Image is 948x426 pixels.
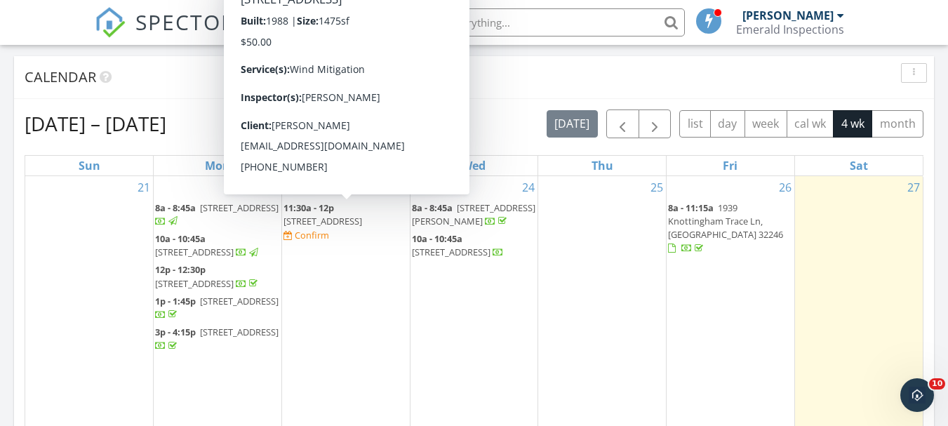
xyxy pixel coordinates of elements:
a: Tuesday [333,156,359,175]
span: SPECTORA [135,7,251,36]
a: Friday [720,156,740,175]
button: cal wk [787,110,834,138]
a: 8a - 8:45a [STREET_ADDRESS] [155,201,279,227]
a: Go to September 23, 2025 [392,176,410,199]
span: [STREET_ADDRESS] [412,246,490,258]
a: 8a - 8:45a [STREET_ADDRESS][PERSON_NAME] [412,200,537,230]
a: 1p - 1:45p [STREET_ADDRESS] [155,295,279,321]
a: Go to September 25, 2025 [648,176,666,199]
a: 3p - 4:15p [STREET_ADDRESS] [155,326,279,352]
a: Saturday [847,156,871,175]
a: Go to September 27, 2025 [904,176,923,199]
a: 10a - 10:45a [STREET_ADDRESS] [155,231,280,261]
a: 10a - 10:45a [STREET_ADDRESS] [155,232,260,258]
a: 3p - 4:15p [STREET_ADDRESS] [155,324,280,354]
div: [PERSON_NAME] [742,8,834,22]
a: Wednesday [459,156,488,175]
span: 3p - 4:15p [155,326,196,338]
span: [STREET_ADDRESS] [283,215,362,227]
button: Next [639,109,672,138]
a: 1p - 1:45p [STREET_ADDRESS] [155,293,280,324]
input: Search everything... [404,8,685,36]
span: 1939 Knottingham Trace Ln, [GEOGRAPHIC_DATA] 32246 [668,201,783,241]
div: Confirm [295,229,329,241]
span: 8a - 8:45a [155,201,196,214]
div: Emerald Inspections [736,22,844,36]
a: 12p - 12:30p [STREET_ADDRESS] [155,262,280,292]
a: Go to September 22, 2025 [263,176,281,199]
a: 10a - 10:45a [STREET_ADDRESS] [412,232,504,258]
span: Calendar [25,67,96,86]
span: 8a - 8:45a [412,201,453,214]
a: 10a - 10:45a [STREET_ADDRESS] [412,231,537,261]
a: Go to September 24, 2025 [519,176,538,199]
button: list [679,110,711,138]
span: 10 [929,378,945,390]
span: 10a - 10:45a [155,232,206,245]
iframe: Intercom live chat [900,378,934,412]
a: 12p - 12:30p [STREET_ADDRESS] [155,263,260,289]
span: 12p - 12:30p [155,263,206,276]
button: week [745,110,787,138]
span: [STREET_ADDRESS] [155,277,234,290]
a: 11:30a - 12p [STREET_ADDRESS] [283,201,362,227]
button: day [710,110,745,138]
button: [DATE] [547,110,598,138]
span: [STREET_ADDRESS] [200,295,279,307]
a: 8a - 8:45a [STREET_ADDRESS][PERSON_NAME] [412,201,535,227]
button: Previous [606,109,639,138]
span: [STREET_ADDRESS] [200,201,279,214]
a: Monday [202,156,233,175]
a: 8a - 11:15a 1939 Knottingham Trace Ln, [GEOGRAPHIC_DATA] 32246 [668,201,783,255]
span: [STREET_ADDRESS] [155,246,234,258]
span: [STREET_ADDRESS] [200,326,279,338]
a: SPECTORA [95,19,251,48]
button: month [872,110,923,138]
a: Go to September 26, 2025 [776,176,794,199]
a: Confirm [283,229,329,242]
a: 8a - 8:45a [STREET_ADDRESS] [155,200,280,230]
a: 8a - 11:15a 1939 Knottingham Trace Ln, [GEOGRAPHIC_DATA] 32246 [668,200,793,258]
a: Thursday [589,156,616,175]
img: The Best Home Inspection Software - Spectora [95,7,126,38]
a: Go to September 21, 2025 [135,176,153,199]
a: 11:30a - 12p [STREET_ADDRESS] Confirm [283,200,408,244]
button: 4 wk [833,110,872,138]
span: 8a - 11:15a [668,201,714,214]
span: 10a - 10:45a [412,232,462,245]
span: 1p - 1:45p [155,295,196,307]
a: Sunday [76,156,103,175]
h2: [DATE] – [DATE] [25,109,166,138]
span: [STREET_ADDRESS][PERSON_NAME] [412,201,535,227]
span: 11:30a - 12p [283,201,334,214]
